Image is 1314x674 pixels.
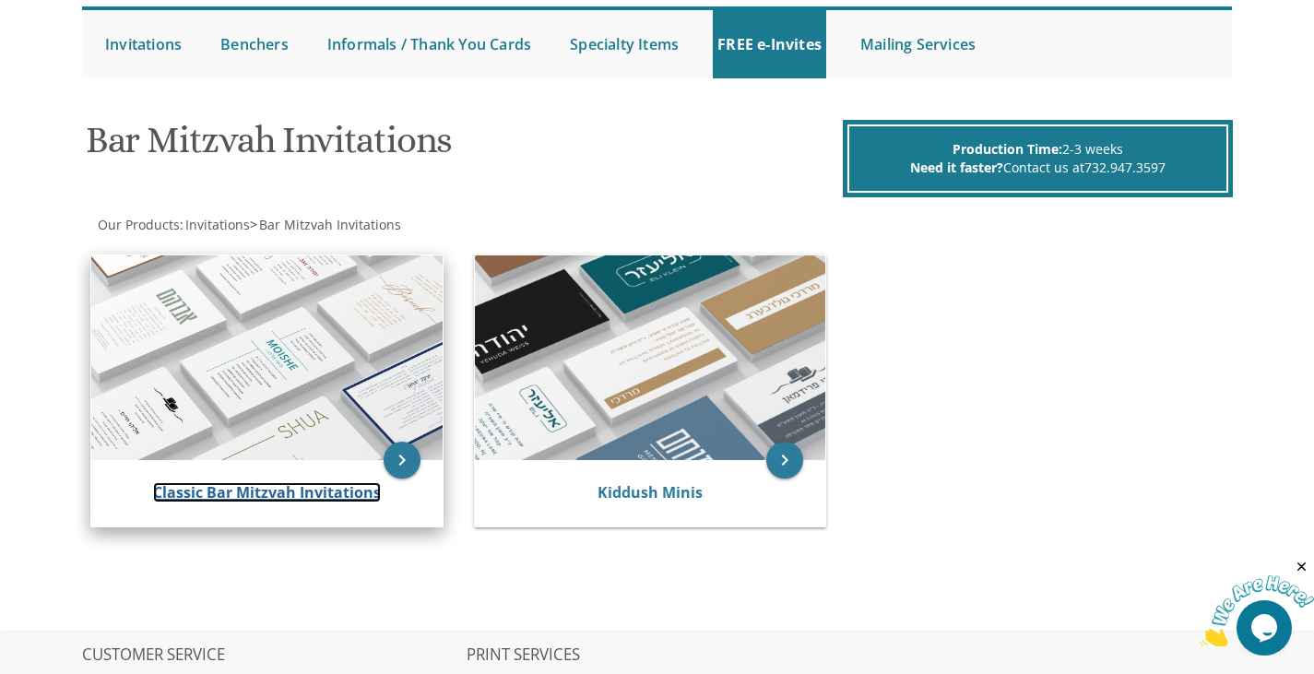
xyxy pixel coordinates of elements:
[475,255,826,460] img: Kiddush Minis
[323,10,536,78] a: Informals / Thank You Cards
[185,216,250,233] span: Invitations
[259,216,401,233] span: Bar Mitzvah Invitations
[766,442,803,479] a: keyboard_arrow_right
[183,216,250,233] a: Invitations
[384,442,420,479] a: keyboard_arrow_right
[953,140,1062,158] span: Production Time:
[82,216,657,234] div: :
[82,646,464,665] h2: CUSTOMER SERVICE
[467,646,848,665] h2: PRINT SERVICES
[257,216,401,233] a: Bar Mitzvah Invitations
[1084,159,1166,176] a: 732.947.3597
[847,124,1228,193] div: 2-3 weeks Contact us at
[86,120,838,174] h1: Bar Mitzvah Invitations
[101,10,186,78] a: Invitations
[250,216,401,233] span: >
[153,482,381,503] a: Classic Bar Mitzvah Invitations
[910,159,1003,176] span: Need it faster?
[91,255,443,460] img: Classic Bar Mitzvah Invitations
[96,216,180,233] a: Our Products
[856,10,980,78] a: Mailing Services
[565,10,683,78] a: Specialty Items
[216,10,293,78] a: Benchers
[598,482,703,503] a: Kiddush Minis
[1200,559,1314,646] iframe: chat widget
[713,10,826,78] a: FREE e-Invites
